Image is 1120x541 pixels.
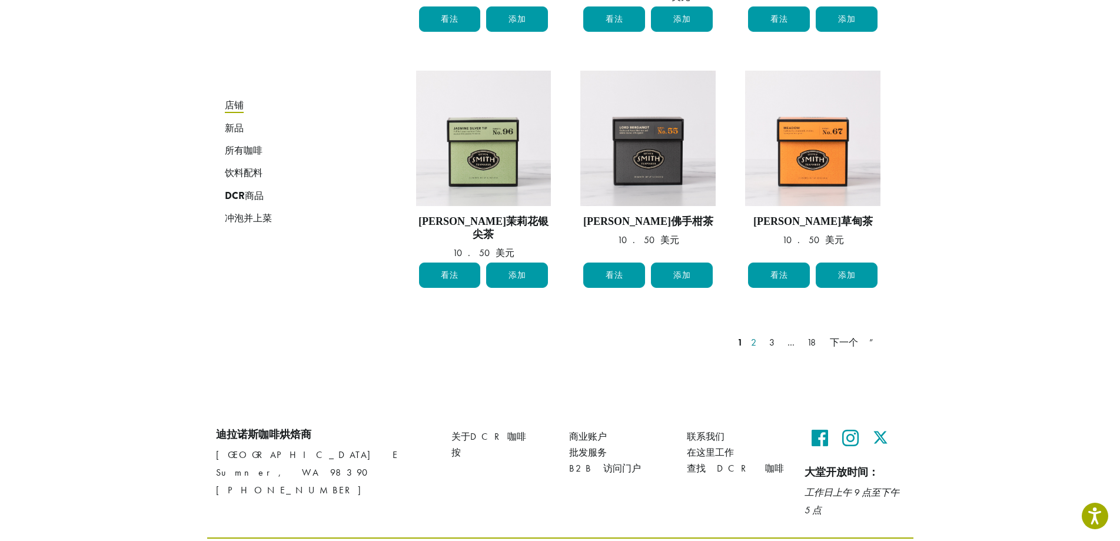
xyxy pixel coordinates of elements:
[583,6,645,32] a: 看法
[225,207,366,230] a: 冲泡并上菜
[745,71,880,206] img: Meadow-Signature-Herbal-Carton-2023.jpg
[569,461,669,477] a: B2B 访问门户
[225,162,366,184] a: 饮料配料
[687,429,787,444] a: 联系我们
[569,430,607,443] font: 商业账户
[816,263,878,288] button: 添加
[745,71,880,257] a: [PERSON_NAME]草甸茶 10.50美元
[418,215,549,240] font: [PERSON_NAME]茉莉花银尖茶
[416,71,551,257] a: [PERSON_NAME]茉莉花银尖茶 10.50美元
[569,429,669,444] a: 商业账户
[451,430,526,443] font: 关于DCR咖啡
[606,269,623,281] font: 看法
[486,6,548,32] button: 添加
[651,263,713,288] button: 添加
[225,140,366,162] a: 所有咖啡
[225,211,272,225] font: 冲泡并上菜
[225,185,366,207] a: DCR商品
[451,446,461,459] font: 按
[419,263,481,288] a: 看法
[225,166,262,180] font: 饮料配料
[216,429,311,440] font: 迪拉诺斯咖啡烘焙商
[687,430,724,443] font: 联系我们
[737,336,743,349] font: 1
[825,234,844,246] font: 美元
[451,444,551,460] a: 按
[687,444,787,460] a: 在这里工作
[453,247,496,259] font: 10.50
[225,94,366,117] a: 店铺
[838,269,856,281] font: 添加
[816,6,878,32] button: 添加
[687,461,787,477] a: 查找 DCR 咖啡
[687,446,734,459] font: 在这里工作
[580,71,716,206] img: Lord-Bergamot-Signature-Black-Carton-2023-1.jpg
[617,234,660,246] font: 10.50
[486,263,548,288] button: 添加
[225,117,366,139] a: 新品
[509,13,526,25] font: 添加
[753,215,873,227] font: [PERSON_NAME]草甸茶
[416,71,551,206] img: Jasmine-Silver-Tip-Signature-Green-Carton-2023.jpg
[225,121,244,135] font: 新品
[583,215,713,227] font: [PERSON_NAME]佛手柑茶
[451,429,551,444] a: 关于DCR咖啡
[580,71,716,257] a: [PERSON_NAME]佛手柑茶 10.50美元
[569,462,641,474] font: B2B 访问门户
[216,466,373,479] font: Sumner, WA 98390
[419,6,481,32] a: 看法
[496,247,514,259] font: 美元
[441,269,458,281] font: 看法
[673,13,691,25] font: 添加
[770,269,788,281] font: 看法
[441,13,458,25] font: 看法
[569,446,607,459] font: 批发服务
[770,13,788,25] font: 看法
[807,336,822,349] font: 18
[651,6,713,32] button: 添加
[225,144,262,157] font: 所有咖啡
[673,269,691,281] font: 添加
[606,13,623,25] font: 看法
[225,189,264,203] font: DCR商品
[748,263,810,288] a: 看法
[583,263,645,288] a: 看法
[830,336,881,349] font: 下一个 ”
[687,462,784,474] font: 查找 DCR 咖啡
[569,444,669,460] a: 批发服务
[838,13,856,25] font: 添加
[216,449,398,461] font: [GEOGRAPHIC_DATA] E
[660,234,679,246] font: 美元
[769,336,779,349] font: 3
[751,336,761,349] font: 2
[509,269,526,281] font: 添加
[748,6,810,32] a: 看法
[805,486,899,516] font: 工作日上午 9 点至下午 5 点
[216,484,372,496] font: [PHONE_NUMBER]
[225,98,244,112] font: 店铺
[787,336,799,349] font: …
[805,466,879,478] font: 大堂开放时间：
[782,234,825,246] font: 10.50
